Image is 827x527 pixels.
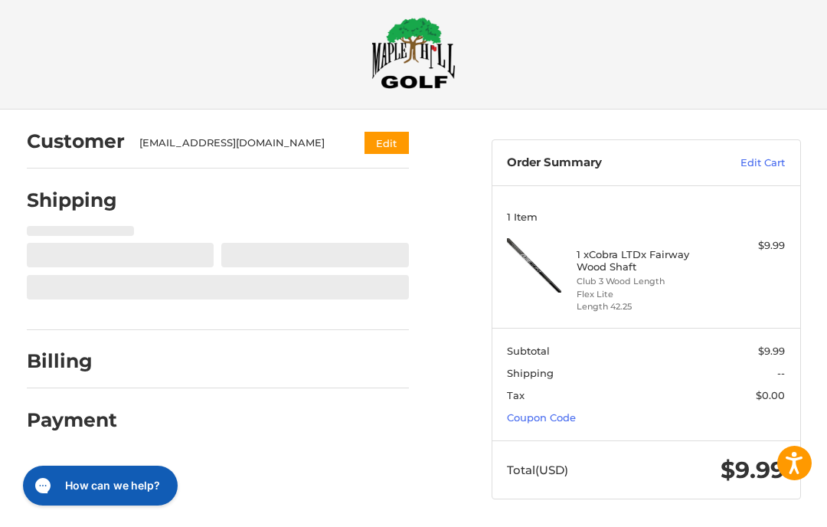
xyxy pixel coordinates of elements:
a: Edit Cart [696,156,785,172]
img: Maple Hill Golf [371,18,456,90]
h3: 1 Item [507,211,785,224]
span: $0.00 [756,390,785,402]
span: Shipping [507,368,554,380]
iframe: Gorgias live chat messenger [15,461,182,512]
span: Subtotal [507,345,550,358]
h2: Shipping [27,189,117,213]
button: Edit [364,133,409,155]
span: Tax [507,390,525,402]
h2: Billing [27,350,116,374]
h3: Order Summary [507,156,696,172]
li: Length 42.25 [577,301,712,314]
li: Club 3 Wood Length [577,276,712,289]
h2: Customer [27,130,125,154]
li: Flex Lite [577,289,712,302]
a: Coupon Code [507,412,576,424]
span: -- [777,368,785,380]
div: $9.99 [715,239,785,254]
span: $9.99 [721,457,785,485]
div: [EMAIL_ADDRESS][DOMAIN_NAME] [139,136,335,152]
h4: 1 x Cobra LTDx Fairway Wood Shaft [577,249,712,274]
h2: Payment [27,409,117,433]
span: $9.99 [758,345,785,358]
span: Total (USD) [507,463,568,478]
